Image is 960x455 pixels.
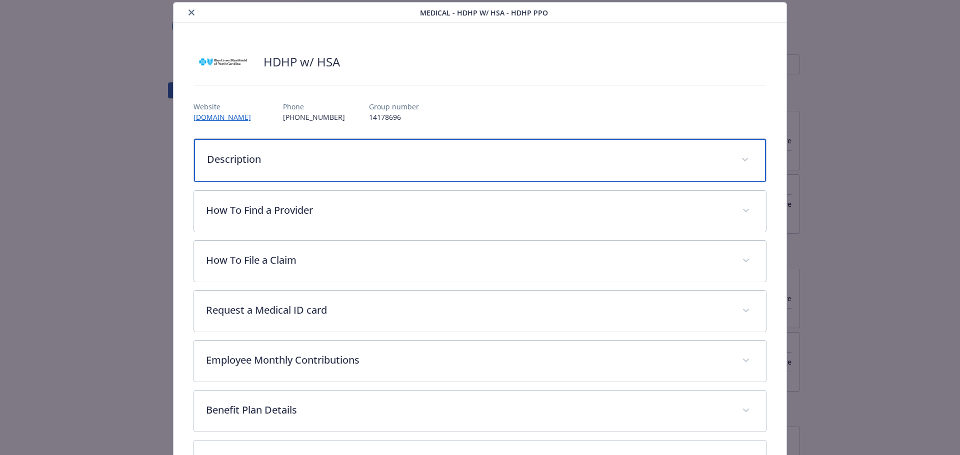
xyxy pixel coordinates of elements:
div: Employee Monthly Contributions [194,341,766,382]
h2: HDHP w/ HSA [263,53,340,70]
span: Medical - HDHP w/ HSA - HDHP PPO [420,7,548,18]
p: Employee Monthly Contributions [206,353,730,368]
button: close [185,6,197,18]
p: Benefit Plan Details [206,403,730,418]
p: Website [193,101,259,112]
img: Blue Cross and Blue Shield of North Carolina [193,47,253,77]
p: How To File a Claim [206,253,730,268]
p: [PHONE_NUMBER] [283,112,345,122]
div: Description [194,139,766,182]
p: Request a Medical ID card [206,303,730,318]
p: Description [207,152,729,167]
div: Request a Medical ID card [194,291,766,332]
p: Phone [283,101,345,112]
p: How To Find a Provider [206,203,730,218]
p: Group number [369,101,419,112]
div: Benefit Plan Details [194,391,766,432]
a: [DOMAIN_NAME] [193,112,259,122]
div: How To File a Claim [194,241,766,282]
p: 14178696 [369,112,419,122]
div: How To Find a Provider [194,191,766,232]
